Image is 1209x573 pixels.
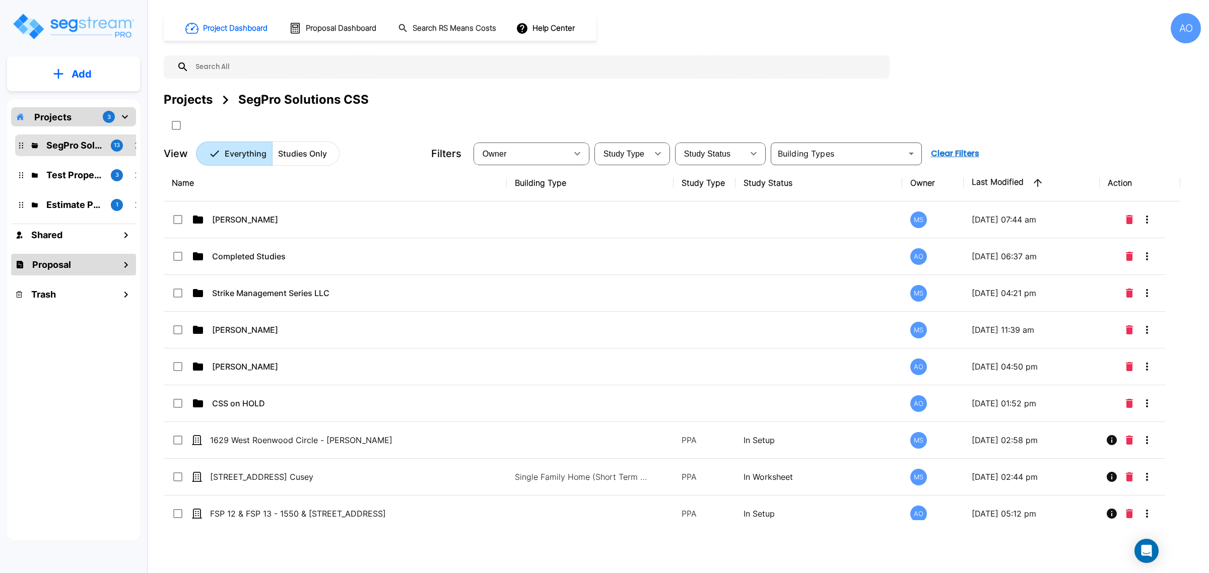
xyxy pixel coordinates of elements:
p: Add [72,66,92,82]
p: [DATE] 06:37 am [972,250,1092,262]
span: Study Status [684,150,731,158]
p: Everything [225,148,266,160]
p: [STREET_ADDRESS] Cusey [210,471,439,483]
div: AO [910,248,927,265]
div: Platform [196,141,340,166]
button: More-Options [1137,209,1157,230]
div: Select [677,139,744,168]
button: Delete [1122,430,1137,450]
p: Projects [34,110,72,124]
div: AO [910,359,927,375]
button: SelectAll [166,115,186,135]
img: Logo [12,12,135,41]
button: Clear Filters [927,144,983,164]
button: Delete [1122,209,1137,230]
div: Projects [164,91,213,109]
p: Filters [431,146,461,161]
button: More-Options [1137,356,1157,377]
th: Last Modified [964,165,1100,201]
th: Building Type [507,165,674,201]
button: More-Options [1137,393,1157,413]
button: Help Center [514,19,579,38]
p: CSS on HOLD [212,397,441,409]
p: Estimate Property [46,198,103,211]
div: AO [910,506,927,522]
h1: Shared [31,228,62,242]
h1: Trash [31,288,56,301]
div: SegPro Solutions CSS [238,91,369,109]
p: PPA [682,471,727,483]
p: Test Property Folder [46,168,103,182]
th: Name [164,165,507,201]
p: In Setup [744,434,894,446]
span: Owner [483,150,507,158]
button: Add [7,59,140,89]
p: In Worksheet [744,471,894,483]
button: Delete [1122,467,1137,487]
button: Project Dashboard [181,17,273,39]
p: 13 [114,141,120,150]
button: Info [1102,467,1122,487]
div: MS [910,432,927,449]
th: Action [1100,165,1180,201]
div: MS [910,322,927,338]
div: MS [910,285,927,302]
input: Building Types [774,147,902,161]
p: Single Family Home (Short Term Residential Rental), Single Family Home Site [515,471,651,483]
p: PPA [682,508,727,520]
p: 1 [116,200,118,209]
p: [DATE] 02:58 pm [972,434,1092,446]
button: Delete [1122,320,1137,340]
div: Select [596,139,648,168]
button: More-Options [1137,283,1157,303]
div: AO [910,395,927,412]
p: [DATE] 02:44 pm [972,471,1092,483]
h1: Proposal [32,258,71,271]
input: Search All [189,55,885,79]
button: Delete [1122,356,1137,377]
button: More-Options [1137,246,1157,266]
p: 3 [107,113,111,121]
button: Open [904,147,918,161]
p: View [164,146,188,161]
button: Proposal Dashboard [285,18,382,39]
h1: Project Dashboard [203,23,267,34]
button: Delete [1122,393,1137,413]
p: In Setup [744,508,894,520]
h1: Proposal Dashboard [306,23,376,34]
p: 3 [115,171,119,179]
p: Studies Only [278,148,327,160]
button: Delete [1122,283,1137,303]
button: Delete [1122,246,1137,266]
p: [DATE] 04:21 pm [972,287,1092,299]
div: Open Intercom Messenger [1134,539,1159,563]
p: [DATE] 07:44 am [972,213,1092,226]
p: [PERSON_NAME] [212,361,441,373]
button: More-Options [1137,320,1157,340]
p: SegPro Solutions CSS [46,138,103,152]
button: Info [1102,430,1122,450]
div: AO [1171,13,1201,43]
button: More-Options [1137,504,1157,524]
p: [DATE] 05:12 pm [972,508,1092,520]
p: Completed Studies [212,250,441,262]
button: More-Options [1137,430,1157,450]
p: [PERSON_NAME] [212,324,441,336]
button: Info [1102,504,1122,524]
p: PPA [682,434,727,446]
button: Studies Only [272,141,340,166]
p: 1629 West Roenwood Circle - [PERSON_NAME] [210,434,439,446]
div: MS [910,211,927,228]
th: Study Status [735,165,902,201]
h1: Search RS Means Costs [413,23,496,34]
button: Delete [1122,504,1137,524]
div: MS [910,469,927,485]
button: More-Options [1137,467,1157,487]
span: Study Type [603,150,644,158]
button: Everything [196,141,273,166]
th: Study Type [674,165,735,201]
p: [DATE] 04:50 pm [972,361,1092,373]
div: Select [476,139,567,168]
p: [DATE] 01:52 pm [972,397,1092,409]
p: Strike Management Series LLC [212,287,441,299]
